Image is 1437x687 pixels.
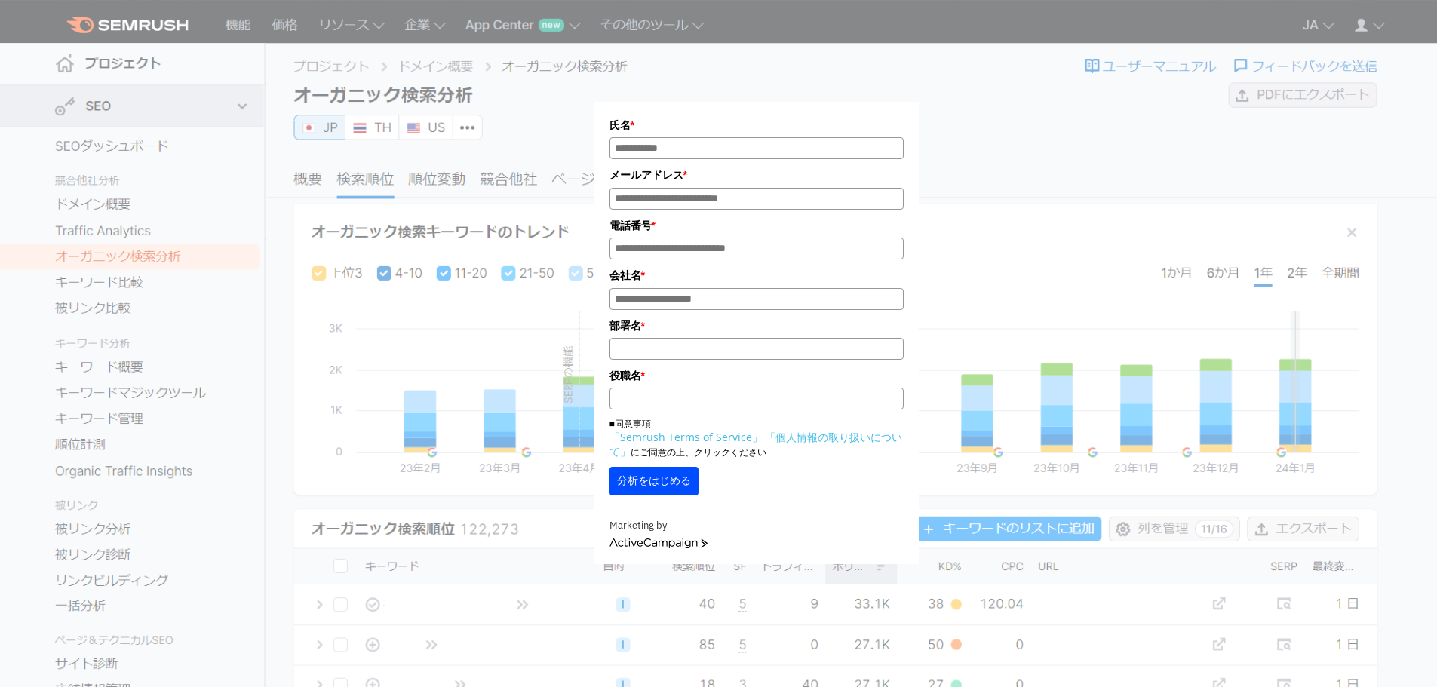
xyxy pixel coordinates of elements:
label: 部署名 [609,317,904,334]
a: 「個人情報の取り扱いについて」 [609,430,902,459]
label: メールアドレス [609,167,904,183]
a: 「Semrush Terms of Service」 [609,430,763,444]
label: 役職名 [609,367,904,384]
p: ■同意事項 にご同意の上、クリックください [609,417,904,459]
label: 電話番号 [609,217,904,234]
label: 氏名 [609,117,904,133]
button: 分析をはじめる [609,467,699,495]
label: 会社名 [609,267,904,284]
div: Marketing by [609,518,904,534]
